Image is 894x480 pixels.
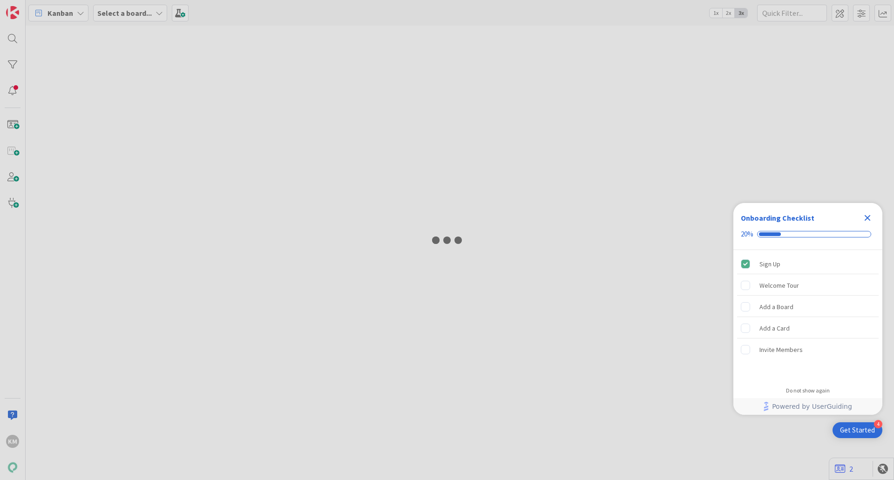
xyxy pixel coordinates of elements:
[759,323,790,334] div: Add a Card
[738,398,878,415] a: Powered by UserGuiding
[759,258,780,270] div: Sign Up
[833,422,882,438] div: Open Get Started checklist, remaining modules: 4
[860,210,875,225] div: Close Checklist
[741,230,875,238] div: Checklist progress: 20%
[733,250,882,381] div: Checklist items
[759,280,799,291] div: Welcome Tour
[737,275,879,296] div: Welcome Tour is incomplete.
[733,203,882,415] div: Checklist Container
[741,212,814,223] div: Onboarding Checklist
[733,398,882,415] div: Footer
[741,230,753,238] div: 20%
[737,318,879,338] div: Add a Card is incomplete.
[737,297,879,317] div: Add a Board is incomplete.
[840,426,875,435] div: Get Started
[19,1,41,13] span: Support
[874,420,882,428] div: 4
[737,339,879,360] div: Invite Members is incomplete.
[737,254,879,274] div: Sign Up is complete.
[786,387,830,394] div: Do not show again
[759,344,803,355] div: Invite Members
[759,301,793,312] div: Add a Board
[47,4,50,11] div: 1
[772,401,852,412] span: Powered by UserGuiding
